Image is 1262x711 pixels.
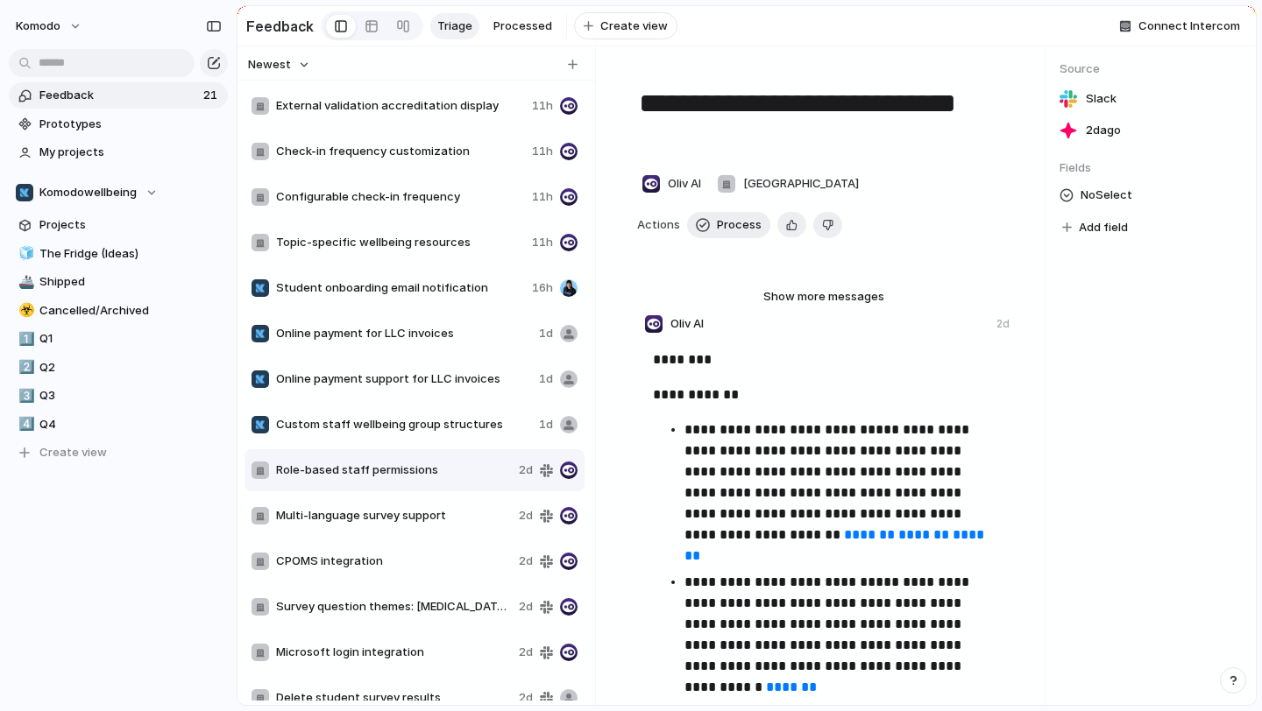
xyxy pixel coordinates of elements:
span: Triage [437,18,472,35]
a: Prototypes [9,111,228,137]
span: Feedback [39,87,198,104]
a: Slack [1060,87,1242,111]
span: Process [717,216,762,234]
span: Online payment support for LLC invoices [276,370,532,388]
div: 2️⃣ [18,357,31,377]
span: 2d [519,461,533,479]
a: My projects [9,139,228,165]
span: Projects [39,216,222,234]
button: Connect Intercom [1112,13,1247,39]
span: [GEOGRAPHIC_DATA] [743,175,859,193]
span: 11h [532,188,553,206]
span: Student onboarding email notification [276,279,525,297]
span: Q3 [39,387,222,405]
div: 4️⃣ [18,414,31,434]
button: Newest [245,53,313,76]
button: Create view [9,440,228,466]
span: 11h [532,143,553,160]
button: Create view [574,12,677,40]
button: 3️⃣ [16,387,33,405]
a: 3️⃣Q3 [9,383,228,409]
span: Slack [1086,90,1117,108]
span: 11h [532,234,553,251]
span: 2d [519,507,533,524]
span: 16h [532,279,553,297]
div: 2d [996,316,1010,332]
button: 1️⃣ [16,330,33,348]
button: Show more messages [719,285,929,308]
a: Projects [9,212,228,238]
span: Create view [600,18,668,35]
span: Source [1060,60,1242,78]
span: My projects [39,144,222,161]
button: 2️⃣ [16,359,33,377]
span: Microsoft login integration [276,644,512,661]
span: 1d [539,325,553,342]
span: Configurable check-in frequency [276,188,525,206]
a: 🚢Shipped [9,269,228,295]
span: 2d [519,553,533,570]
span: Show more messages [763,288,884,306]
div: 🚢 [18,272,31,292]
span: Create view [39,444,107,461]
span: 11h [532,97,553,115]
button: ☣️ [16,302,33,320]
a: Triage [430,13,479,39]
button: 4️⃣ [16,416,33,433]
span: 2d [519,644,533,661]
span: CPOMS integration [276,553,512,570]
div: ☣️ [18,300,31,320]
div: 🧊 [18,243,31,264]
a: Processed [486,13,559,39]
span: Actions [637,216,680,234]
h2: Feedback [246,16,314,37]
button: [GEOGRAPHIC_DATA] [713,170,863,198]
span: Q1 [39,330,222,348]
span: Add field [1079,219,1128,236]
span: Online payment for LLC invoices [276,325,532,342]
button: Komodowellbeing [9,180,228,206]
a: Feedback21 [9,82,228,109]
span: 2d [519,598,533,616]
span: External validation accreditation display [276,97,525,115]
div: 1️⃣Q1 [9,326,228,352]
a: 🧊The Fridge (Ideas) [9,241,228,267]
span: Survey question themes: [MEDICAL_DATA], school trip, GCSE [276,598,512,616]
span: 1d [539,416,553,433]
span: Komodowellbeing [39,184,137,201]
span: Oliv AI [668,175,701,193]
span: Role-based staff permissions [276,461,512,479]
button: Komodo [8,12,91,40]
span: The Fridge (Ideas) [39,245,222,263]
button: Oliv AI [637,170,705,198]
span: Q2 [39,359,222,377]
span: Shipped [39,273,222,291]
div: 3️⃣ [18,386,31,406]
div: 1️⃣ [18,329,31,349]
a: ☣️Cancelled/Archived [9,298,228,324]
span: Prototypes [39,116,222,133]
span: Multi-language survey support [276,507,512,524]
span: Newest [248,56,291,74]
span: Connect Intercom [1138,18,1240,35]
button: 🧊 [16,245,33,263]
span: Delete student survey results [276,689,512,707]
a: 2️⃣Q2 [9,355,228,381]
span: Oliv AI [670,315,704,333]
span: Fields [1060,159,1242,177]
span: 2d [519,689,533,707]
span: 1d [539,370,553,388]
span: Check-in frequency customization [276,143,525,160]
span: Q4 [39,416,222,433]
button: Add field [1060,216,1131,239]
span: 2d ago [1086,122,1121,139]
span: No Select [1081,185,1132,206]
span: Processed [493,18,552,35]
button: Delete [813,212,842,238]
span: Custom staff wellbeing group structures [276,416,532,433]
div: 4️⃣Q4 [9,412,228,438]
